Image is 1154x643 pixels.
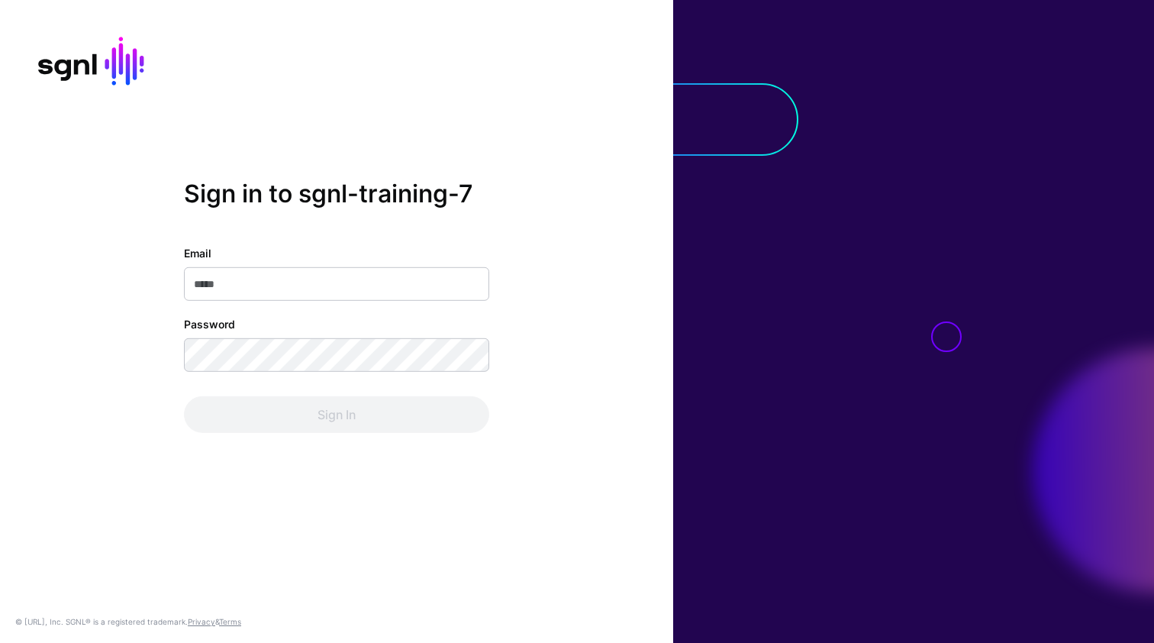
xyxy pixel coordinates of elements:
[219,617,241,626] a: Terms
[15,616,241,628] div: © [URL], Inc. SGNL® is a registered trademark. &
[184,245,211,261] label: Email
[184,179,489,208] h2: Sign in to sgnl-training-7
[188,617,215,626] a: Privacy
[184,316,235,332] label: Password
